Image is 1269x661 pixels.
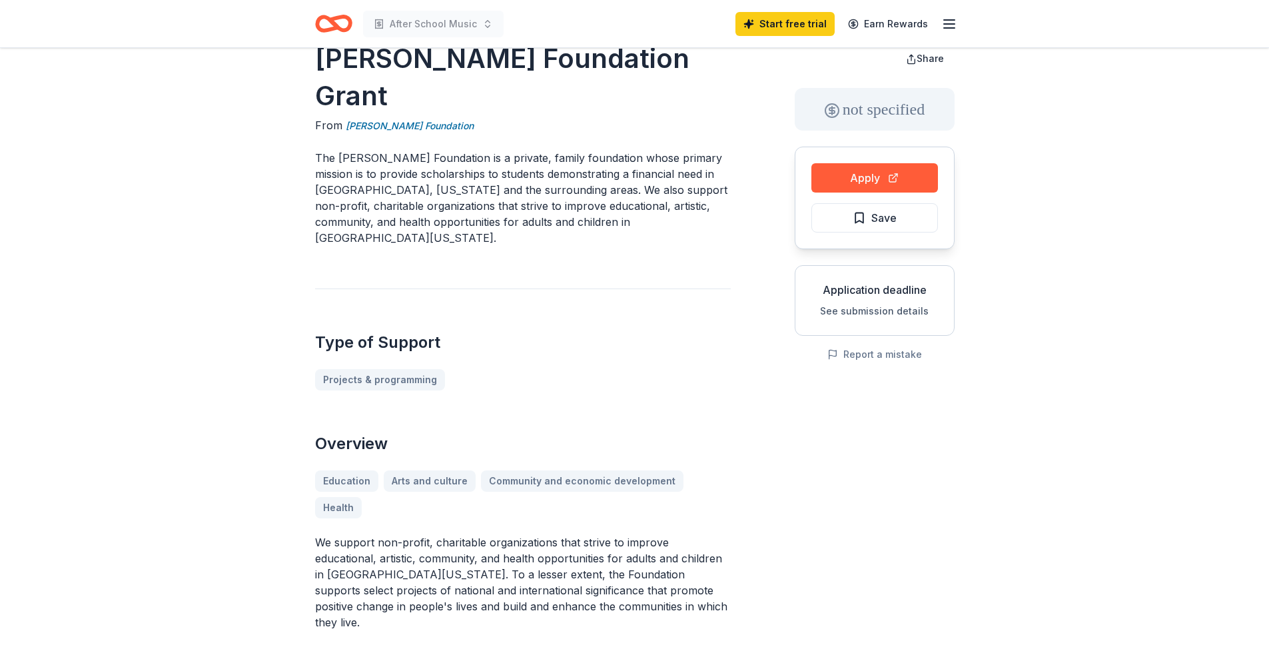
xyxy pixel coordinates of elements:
[315,433,731,454] h2: Overview
[871,209,897,227] span: Save
[315,369,445,390] a: Projects & programming
[917,53,944,64] span: Share
[346,118,474,134] a: [PERSON_NAME] Foundation
[315,117,731,134] div: From
[827,346,922,362] button: Report a mistake
[315,150,731,246] p: The [PERSON_NAME] Foundation is a private, family foundation whose primary mission is to provide ...
[735,12,835,36] a: Start free trial
[315,332,731,353] h2: Type of Support
[315,40,731,115] h1: [PERSON_NAME] Foundation Grant
[795,88,955,131] div: not specified
[806,282,943,298] div: Application deadline
[820,303,929,319] button: See submission details
[390,16,477,32] span: After School Music
[315,534,731,630] p: We support non-profit, charitable organizations that strive to improve educational, artistic, com...
[315,8,352,39] a: Home
[811,163,938,193] button: Apply
[895,45,955,72] button: Share
[811,203,938,233] button: Save
[363,11,504,37] button: After School Music
[840,12,936,36] a: Earn Rewards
